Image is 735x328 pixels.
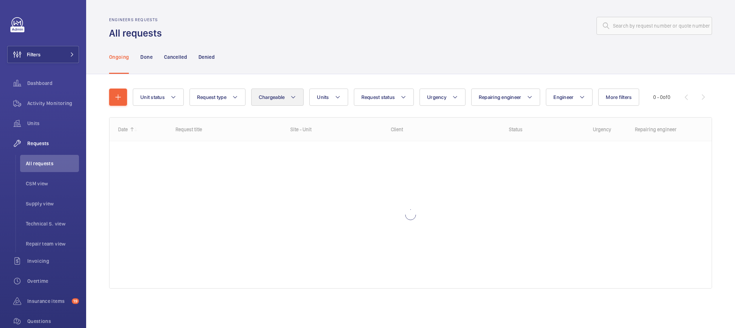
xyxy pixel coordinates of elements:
span: Activity Monitoring [27,100,79,107]
button: More filters [598,89,639,106]
span: Engineer [553,94,574,100]
h1: All requests [109,27,166,40]
span: Unit status [140,94,165,100]
span: Supply view [26,200,79,207]
button: Filters [7,46,79,63]
span: Urgency [427,94,446,100]
span: Requests [27,140,79,147]
span: CSM view [26,180,79,187]
button: Units [309,89,348,106]
span: Request status [361,94,395,100]
span: Repair team view [26,240,79,247]
span: All requests [26,160,79,167]
span: 19 [72,298,79,304]
span: Insurance items [27,298,69,305]
p: Cancelled [164,53,187,61]
span: More filters [606,94,632,100]
h2: Engineers requests [109,17,166,22]
p: Denied [198,53,215,61]
span: Chargeable [259,94,285,100]
button: Urgency [420,89,465,106]
span: 0 - 0 0 [653,95,670,100]
input: Search by request number or quote number [596,17,712,35]
span: of [663,94,668,100]
button: Chargeable [251,89,304,106]
span: Request type [197,94,226,100]
span: Overtime [27,277,79,285]
button: Repairing engineer [471,89,540,106]
button: Unit status [133,89,184,106]
span: Units [317,94,329,100]
button: Request status [354,89,414,106]
span: Filters [27,51,41,58]
span: Units [27,120,79,127]
p: Ongoing [109,53,129,61]
p: Done [140,53,152,61]
button: Engineer [546,89,593,106]
span: Dashboard [27,80,79,87]
span: Technical S. view [26,220,79,227]
span: Questions [27,318,79,325]
button: Request type [189,89,245,106]
span: Repairing engineer [479,94,521,100]
span: Invoicing [27,257,79,265]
